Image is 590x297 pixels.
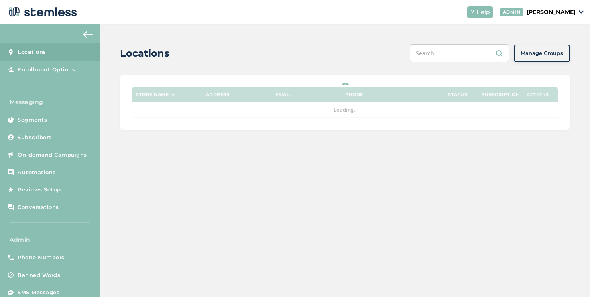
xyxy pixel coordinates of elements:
[18,169,56,177] span: Automations
[500,8,524,16] div: ADMIN
[514,45,570,62] button: Manage Groups
[18,66,75,74] span: Enrollment Options
[476,8,490,16] span: Help
[18,151,87,159] span: On-demand Campaigns
[579,10,584,14] img: icon_down-arrow-small-66adaf34.svg
[18,271,60,279] span: Banned Words
[18,186,61,194] span: Reviews Setup
[18,289,59,297] span: SMS Messages
[18,116,47,124] span: Segments
[6,4,77,20] img: logo-dark-0685b13c.svg
[470,10,475,14] img: icon-help-white-03924b79.svg
[120,46,169,61] h2: Locations
[18,134,52,142] span: Subscribers
[18,48,46,56] span: Locations
[410,44,509,62] input: Search
[527,8,576,16] p: [PERSON_NAME]
[521,49,563,57] span: Manage Groups
[83,31,93,38] img: icon-arrow-back-accent-c549486e.svg
[18,254,65,262] span: Phone Numbers
[18,203,59,212] span: Conversations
